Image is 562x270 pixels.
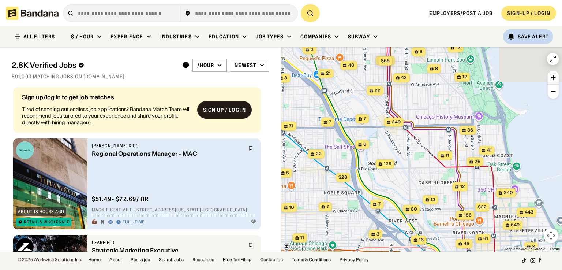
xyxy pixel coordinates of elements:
span: 10 [289,204,294,211]
div: © 2025 Workwise Solutions Inc. [18,258,82,262]
span: 7 [378,201,381,207]
span: 8 [284,75,287,81]
span: 129 [384,161,391,167]
img: Bandana logotype [6,7,59,20]
div: LEARFIELD [92,240,244,245]
span: 43 [401,75,407,81]
span: 7 [329,119,331,125]
span: 156 [464,212,472,218]
div: Experience [110,33,143,40]
a: Home [88,258,101,262]
div: Full-time [123,219,145,225]
span: Map data ©2025 Google [505,247,545,251]
img: Tiffany & Co logo [16,141,34,159]
a: Open this area in Google Maps (opens a new window) [283,242,307,252]
span: 3 [376,231,379,237]
span: 6 [363,141,366,148]
div: Retail & Wholesale [24,220,70,224]
span: 7 [364,116,366,122]
div: Subway [348,33,370,40]
div: $ / hour [71,33,94,40]
div: $ 51.49 - $72.69 / hr [92,195,149,203]
a: Resources [192,258,214,262]
span: 8 [435,66,438,72]
a: Employers/Post a job [429,10,492,16]
span: 13 [456,45,461,51]
span: 22 [316,151,322,157]
a: Privacy Policy [340,258,369,262]
span: 22 [375,88,381,94]
span: 3 [311,47,314,53]
div: Strategic Marketing Executive [92,247,244,254]
span: 240 [504,190,513,196]
span: 649 [511,222,520,228]
span: 443 [525,209,533,215]
span: 41 [487,147,492,154]
div: grid [12,84,269,252]
div: SIGN-UP / LOGIN [507,10,550,16]
div: Sign up / Log in [203,107,246,113]
div: 891,003 matching jobs on [DOMAIN_NAME] [12,73,269,80]
img: LEARFIELD logo [16,238,34,256]
span: $28 [338,174,347,180]
div: Education [209,33,239,40]
div: /hour [197,62,214,69]
span: 11 [300,235,304,241]
img: Google [283,242,307,252]
span: 81 [483,236,488,242]
a: Search Jobs [159,258,184,262]
span: 8 [420,49,423,55]
div: about 18 hours ago [18,210,64,214]
div: Companies [300,33,331,40]
div: Industries [160,33,192,40]
span: 5 [286,170,289,176]
span: 45 [464,241,469,247]
span: 40 [348,62,355,69]
button: Map camera controls [544,228,558,243]
a: Free Tax Filing [223,258,251,262]
a: Terms (opens in new tab) [550,247,560,251]
span: 12 [460,184,465,190]
a: About [109,258,122,262]
span: 249 [392,119,401,125]
span: 26 [475,159,480,165]
div: Newest [235,62,256,69]
span: 80 [411,206,417,212]
span: 71 [289,123,293,129]
div: Magnificent Mile · [STREET_ADDRESS][US_STATE] · [GEOGRAPHIC_DATA] [92,207,256,213]
span: 7 [327,204,329,210]
div: ALL FILTERS [23,34,55,39]
div: Tired of sending out endless job applications? Bandana Match Team will recommend jobs tailored to... [22,106,191,126]
span: 21 [326,70,331,77]
div: [PERSON_NAME] & Co [92,143,244,149]
span: 12 [462,74,467,80]
span: 3 [532,244,535,250]
span: $66 [381,58,390,63]
div: Sign up/log in to get job matches [22,94,191,100]
span: 16 [419,237,424,243]
span: $22 [478,204,487,210]
span: 13 [431,197,435,203]
div: Regional Operations Manager - MAC [92,150,244,157]
span: 11 [446,152,449,159]
div: Save Alert [518,33,549,40]
a: Contact Us [260,258,283,262]
a: Terms & Conditions [292,258,331,262]
a: Post a job [131,258,150,262]
span: 36 [467,127,473,133]
div: 2.8K Verified Jobs [12,61,176,70]
div: Job Types [256,33,284,40]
